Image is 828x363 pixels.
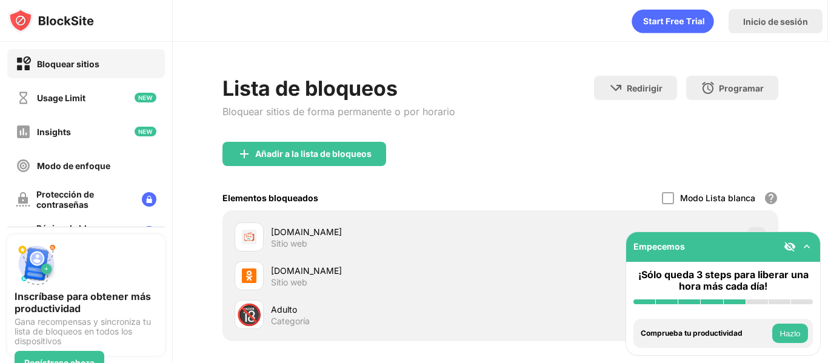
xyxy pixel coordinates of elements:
[680,193,755,203] div: Modo Lista blanca
[271,277,307,288] div: Sitio web
[627,83,663,93] div: Redirigir
[222,105,455,118] div: Bloquear sitios de forma permanente o por horario
[271,238,307,249] div: Sitio web
[271,264,501,277] div: [DOMAIN_NAME]
[633,269,813,292] div: ¡Sólo queda 3 steps para liberar una hora más cada día!
[633,241,685,251] div: Empecemos
[15,242,58,285] img: push-signup.svg
[16,56,31,72] img: block-on.svg
[801,241,813,253] img: omni-setup-toggle.svg
[772,324,808,343] button: Hazlo
[36,189,132,210] div: Protección de contraseñas
[222,76,455,101] div: Lista de bloqueos
[271,303,501,316] div: Adulto
[36,223,132,244] div: Página de bloques personalizados
[16,192,30,207] img: password-protection-off.svg
[37,127,71,137] div: Insights
[16,158,31,173] img: focus-off.svg
[142,192,156,207] img: lock-menu.svg
[641,329,769,338] div: Comprueba tu productividad
[743,16,808,27] div: Inicio de sesión
[15,317,158,346] div: Gana recompensas y sincroniza tu lista de bloqueos en todos los dispositivos
[37,93,85,103] div: Usage Limit
[142,226,156,241] img: lock-menu.svg
[271,225,501,238] div: [DOMAIN_NAME]
[16,90,31,105] img: time-usage-off.svg
[135,127,156,136] img: new-icon.svg
[135,93,156,102] img: new-icon.svg
[784,241,796,253] img: eye-not-visible.svg
[632,9,714,33] div: animation
[236,302,262,327] div: 🔞
[255,149,372,159] div: Añadir a la lista de bloqueos
[271,316,310,327] div: Categoría
[242,230,256,244] img: favicons
[37,59,99,69] div: Bloquear sitios
[222,193,318,203] div: Elementos bloqueados
[8,8,94,33] img: logo-blocksite.svg
[16,226,30,241] img: customize-block-page-off.svg
[16,124,31,139] img: insights-off.svg
[242,268,256,283] img: favicons
[15,290,158,315] div: Inscríbase para obtener más productividad
[719,83,764,93] div: Programar
[37,161,110,171] div: Modo de enfoque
